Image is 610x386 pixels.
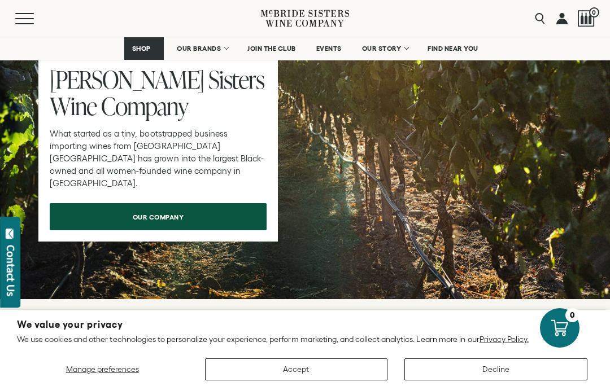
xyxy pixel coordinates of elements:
a: SHOP [124,37,164,60]
a: OUR STORY [355,37,415,60]
span: our company [113,206,204,228]
button: Accept [205,358,388,380]
div: Contact Us [5,245,16,296]
button: Decline [404,358,587,380]
p: What started as a tiny, bootstrapped business importing wines from [GEOGRAPHIC_DATA] [GEOGRAPHIC_... [50,128,267,190]
span: JOIN THE CLUB [247,45,296,52]
span: Wine [50,89,97,122]
button: Mobile Menu Trigger [15,13,56,24]
button: Manage preferences [17,358,188,380]
div: 0 [565,308,579,322]
span: SHOP [132,45,151,52]
p: We use cookies and other technologies to personalize your experience, perform marketing, and coll... [17,334,593,344]
span: OUR BRANDS [177,45,221,52]
span: 0 [589,7,599,17]
a: Privacy Policy. [480,335,529,344]
span: [PERSON_NAME] [50,63,204,96]
span: Company [101,89,188,122]
span: Manage preferences [66,365,139,374]
a: our company [50,203,267,230]
span: OUR STORY [362,45,402,52]
span: FIND NEAR YOU [428,45,478,52]
a: OUR BRANDS [169,37,234,60]
span: Sisters [208,63,264,96]
span: EVENTS [316,45,342,52]
h2: We value your privacy [17,320,593,330]
a: EVENTS [309,37,349,60]
a: JOIN THE CLUB [240,37,303,60]
a: FIND NEAR YOU [420,37,486,60]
